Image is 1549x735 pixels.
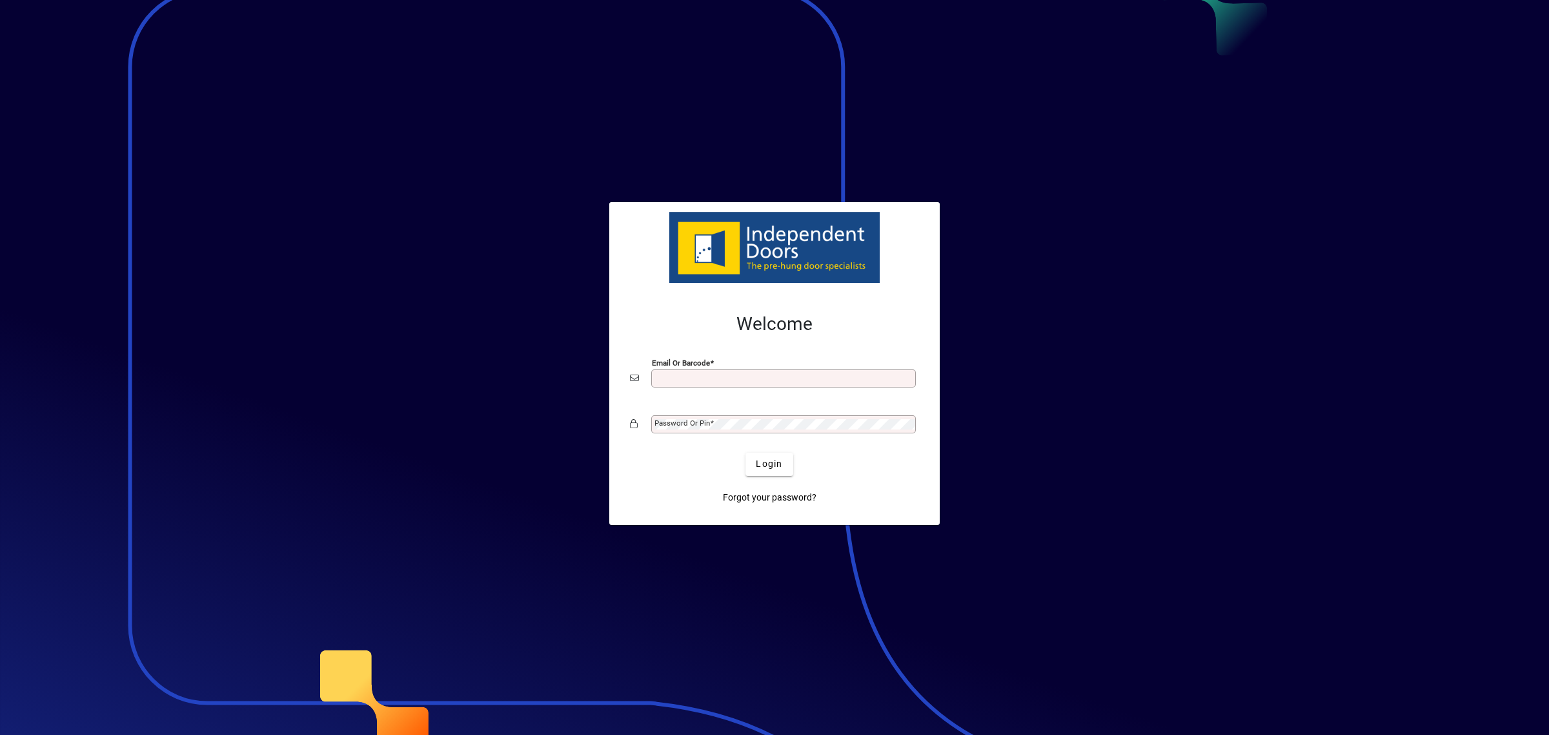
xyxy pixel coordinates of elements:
span: Login [756,457,782,471]
a: Forgot your password? [718,486,822,510]
button: Login [745,453,793,476]
span: Forgot your password? [723,491,816,504]
h2: Welcome [630,313,919,335]
mat-label: Password or Pin [654,419,710,428]
mat-label: Email or Barcode [652,358,710,367]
